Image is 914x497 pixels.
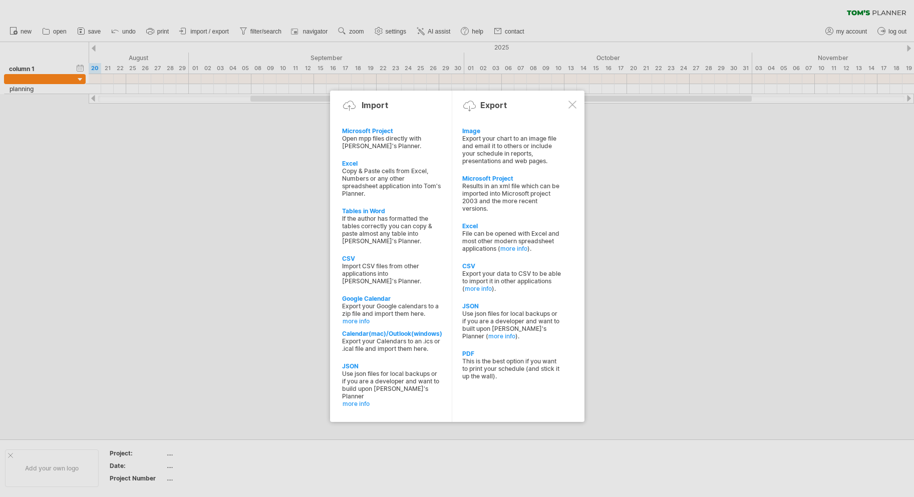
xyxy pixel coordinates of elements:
[462,175,561,182] div: Microsoft Project
[488,332,515,340] a: more info
[342,215,441,245] div: If the author has formatted the tables correctly you can copy & paste almost any table into [PERS...
[462,310,561,340] div: Use json files for local backups or if you are a developer and want to built upon [PERSON_NAME]'s...
[462,230,561,252] div: File can be opened with Excel and most other modern spreadsheet applications ( ).
[462,357,561,380] div: This is the best option if you want to print your schedule (and stick it up the wall).
[342,160,441,167] div: Excel
[462,302,561,310] div: JSON
[462,182,561,212] div: Results in an xml file which can be imported into Microsoft project 2003 and the more recent vers...
[342,207,441,215] div: Tables in Word
[465,285,492,292] a: more info
[462,262,561,270] div: CSV
[462,350,561,357] div: PDF
[362,100,388,110] div: Import
[480,100,507,110] div: Export
[343,317,442,325] a: more info
[500,245,527,252] a: more info
[462,135,561,165] div: Export your chart to an image file and email it to others or include your schedule in reports, pr...
[343,400,442,407] a: more info
[342,167,441,197] div: Copy & Paste cells from Excel, Numbers or any other spreadsheet application into Tom's Planner.
[462,127,561,135] div: Image
[462,222,561,230] div: Excel
[462,270,561,292] div: Export your data to CSV to be able to import it in other applications ( ).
